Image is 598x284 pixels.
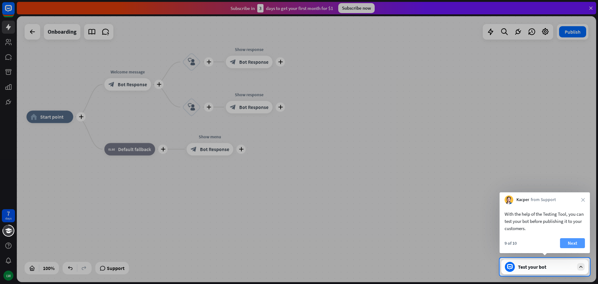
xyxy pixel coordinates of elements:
span: Kacper [516,197,529,203]
button: Next [560,238,585,248]
i: close [581,198,585,202]
div: Test your bot [518,264,574,270]
div: With the help of the Testing Tool, you can test your bot before publishing it to your customers. [505,210,585,232]
div: 9 of 10 [505,240,517,246]
button: Open LiveChat chat widget [5,2,24,21]
span: from Support [531,197,556,203]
